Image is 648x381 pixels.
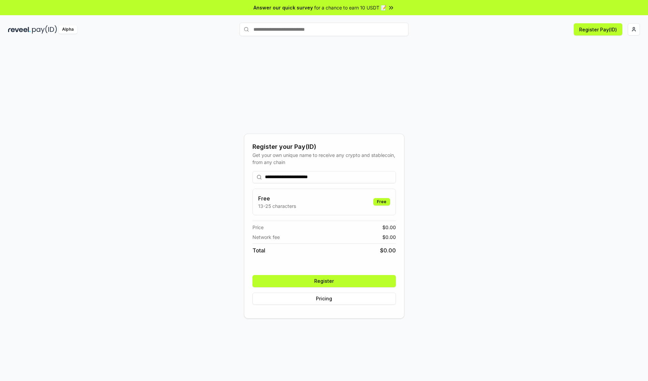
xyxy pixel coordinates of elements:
[382,224,396,231] span: $ 0.00
[252,275,396,287] button: Register
[258,202,296,210] p: 13-25 characters
[8,25,31,34] img: reveel_dark
[373,198,390,206] div: Free
[382,234,396,241] span: $ 0.00
[253,4,313,11] span: Answer our quick survey
[58,25,77,34] div: Alpha
[252,224,264,231] span: Price
[252,246,265,254] span: Total
[252,142,396,152] div: Register your Pay(ID)
[574,23,622,35] button: Register Pay(ID)
[252,152,396,166] div: Get your own unique name to receive any crypto and stablecoin, from any chain
[314,4,386,11] span: for a chance to earn 10 USDT 📝
[258,194,296,202] h3: Free
[252,293,396,305] button: Pricing
[380,246,396,254] span: $ 0.00
[252,234,280,241] span: Network fee
[32,25,57,34] img: pay_id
